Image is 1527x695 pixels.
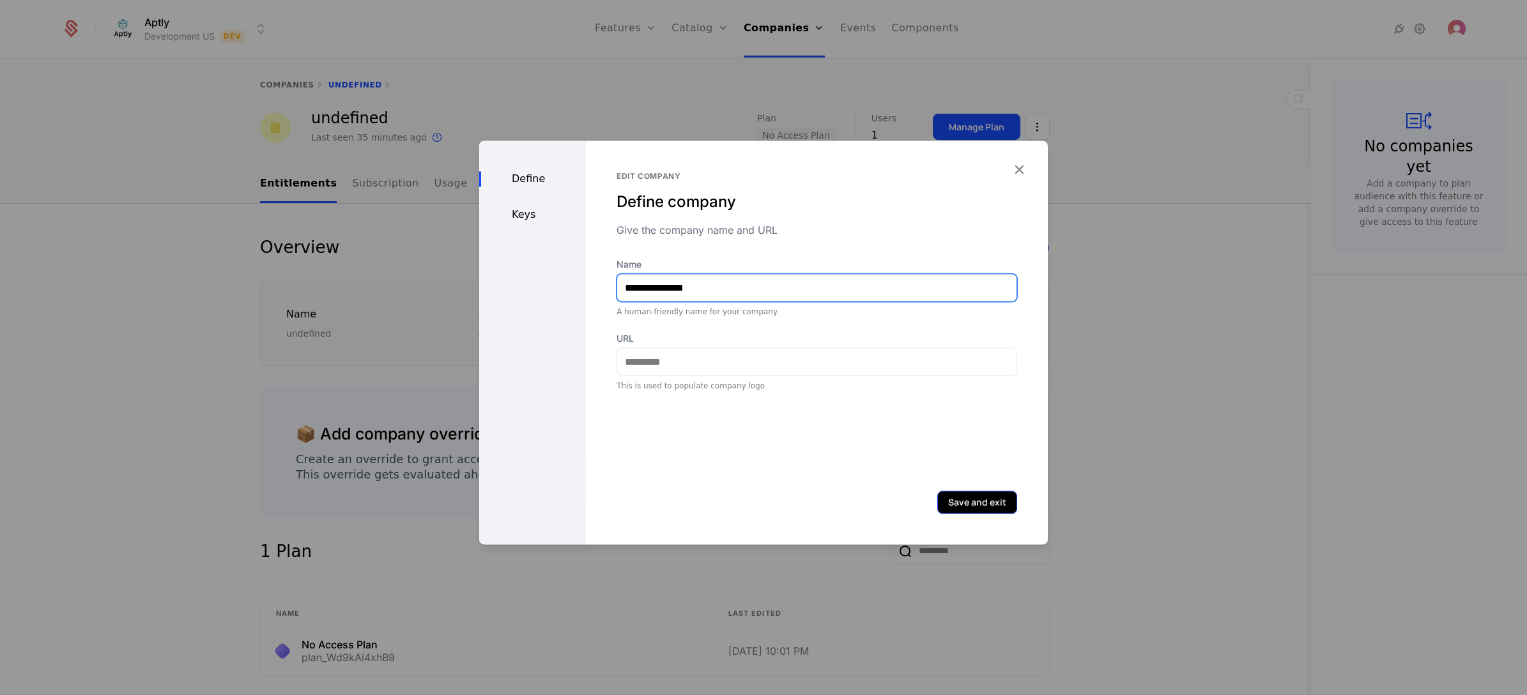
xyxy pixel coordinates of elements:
[479,207,586,222] div: Keys
[479,171,586,187] div: Define
[617,171,1017,181] div: Edit company
[617,192,1017,212] div: Define company
[617,222,1017,238] div: Give the company name and URL
[617,258,1017,271] label: Name
[617,332,1017,345] label: URL
[937,491,1017,514] button: Save and exit
[617,381,1017,391] div: This is used to populate company logo
[617,307,1017,317] div: A human-friendly name for your company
